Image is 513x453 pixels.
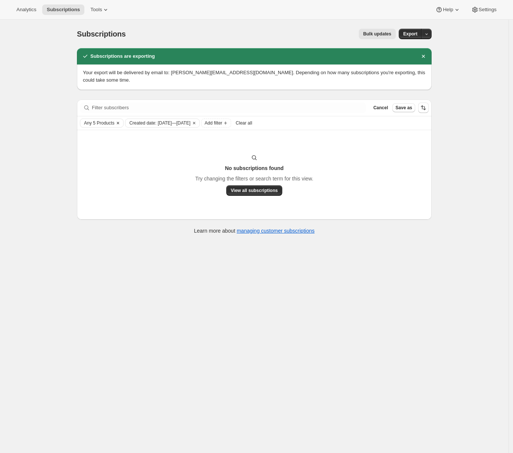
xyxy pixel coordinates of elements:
[359,29,396,39] button: Bulk updates
[225,164,283,172] h3: No subscriptions found
[226,185,282,196] button: View all subscriptions
[363,31,391,37] span: Bulk updates
[84,120,114,126] span: Any 5 Products
[467,4,501,15] button: Settings
[92,103,366,113] input: Filter subscribers
[370,103,391,112] button: Cancel
[403,31,417,37] span: Export
[77,30,126,38] span: Subscriptions
[236,120,252,126] span: Clear all
[431,4,465,15] button: Help
[205,120,222,126] span: Add filter
[16,7,36,13] span: Analytics
[231,188,278,194] span: View all subscriptions
[418,51,429,62] button: Dismiss notification
[194,227,315,235] p: Learn more about
[47,7,80,13] span: Subscriptions
[195,175,313,182] p: Try changing the filters or search term for this view.
[42,4,84,15] button: Subscriptions
[392,103,415,112] button: Save as
[237,228,315,234] a: managing customer subscriptions
[233,119,255,128] button: Clear all
[443,7,453,13] span: Help
[12,4,41,15] button: Analytics
[399,29,422,39] button: Export
[418,103,429,113] button: Sort the results
[90,7,102,13] span: Tools
[80,119,114,127] button: Any 5 Products
[114,119,122,127] button: Clear
[201,119,231,128] button: Add filter
[83,70,425,83] span: Your export will be delivered by email to: [PERSON_NAME][EMAIL_ADDRESS][DOMAIN_NAME]. Depending o...
[86,4,114,15] button: Tools
[90,53,155,60] h2: Subscriptions are exporting
[373,105,388,111] span: Cancel
[190,119,198,127] button: Clear
[479,7,497,13] span: Settings
[395,105,412,111] span: Save as
[125,119,190,127] button: Created date: Aug 13, 2025—Aug 31, 2025
[129,120,190,126] span: Created date: [DATE]—[DATE]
